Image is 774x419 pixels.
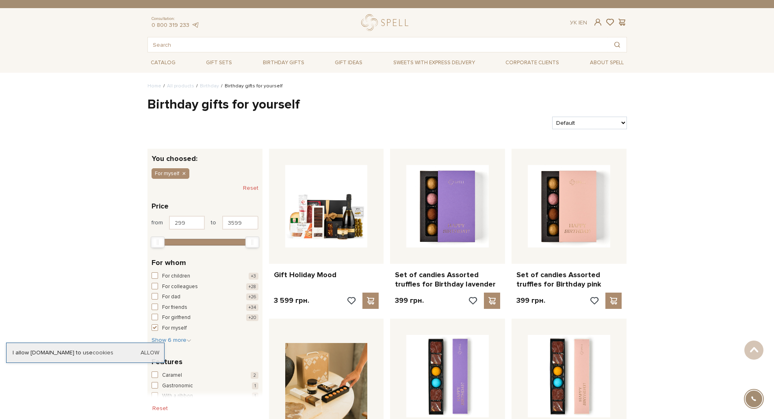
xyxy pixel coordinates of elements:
[516,270,622,289] a: Set of candies Assorted truffles for Birthday pink
[162,324,186,332] span: For myself
[245,237,259,248] div: Max
[200,83,219,89] a: Birthday
[147,83,161,89] a: Home
[147,149,262,162] div: You choosed:
[191,22,199,28] a: telegram
[162,371,182,380] span: Caramel
[152,314,258,322] button: For girlfrend +20
[162,392,193,400] span: With a ribbon
[246,293,258,300] span: +26
[211,219,216,226] span: to
[152,356,182,367] span: Features
[152,371,258,380] button: Caramel 2
[162,314,191,322] span: For girlfrend
[152,324,258,332] button: For myself
[243,182,258,195] button: Reset
[155,170,179,177] span: For myself
[147,402,173,415] button: Reset
[162,382,193,390] span: Gastronomic
[152,392,258,400] button: With a ribbon 1
[7,349,164,356] div: I allow [DOMAIN_NAME] to use
[93,349,113,356] a: cookies
[332,56,366,69] a: Gift ideas
[252,382,258,389] span: 1
[246,283,258,290] span: +28
[252,393,258,399] span: 1
[152,168,189,179] button: For myself
[246,304,258,311] span: +34
[147,96,627,113] h1: Birthday gifts for yourself
[151,237,165,248] div: Min
[274,270,379,280] a: Gift Holiday Mood
[162,293,180,301] span: For dad
[361,14,412,31] a: logo
[251,372,258,379] span: 2
[141,349,159,356] a: Allow
[152,257,186,268] span: For whom
[147,56,179,69] a: Catalog
[395,270,500,289] a: Set of candies Assorted truffles for Birthday lavender
[152,272,258,280] button: For children +3
[203,56,235,69] a: Gift sets
[152,219,163,226] span: from
[152,16,199,22] span: Consultation:
[152,201,169,212] span: Price
[260,56,308,69] a: Birthday gifts
[162,283,198,291] span: For colleagues
[516,296,545,305] p: 399 грн.
[579,19,580,26] span: |
[152,382,258,390] button: Gastronomic 1
[570,19,577,26] a: Ук
[570,19,587,26] div: En
[162,272,190,280] span: For children
[167,83,194,89] a: All products
[274,296,309,305] p: 3 599 грн.
[152,293,258,301] button: For dad +26
[152,22,189,28] a: 0 800 319 233
[169,216,205,230] input: Price
[587,56,627,69] a: About Spell
[219,82,282,90] li: Birthday gifts for yourself
[608,37,627,52] button: Search
[249,273,258,280] span: +3
[390,56,478,69] a: Sweets with express delivery
[395,296,424,305] p: 399 грн.
[148,37,608,52] input: Search
[152,304,258,312] button: For friends +34
[246,314,258,321] span: +20
[222,216,258,230] input: Price
[152,283,258,291] button: For colleagues +28
[152,336,191,344] button: Show 6 more
[152,337,191,343] span: Show 6 more
[162,304,187,312] span: For friends
[502,56,562,69] a: Corporate clients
